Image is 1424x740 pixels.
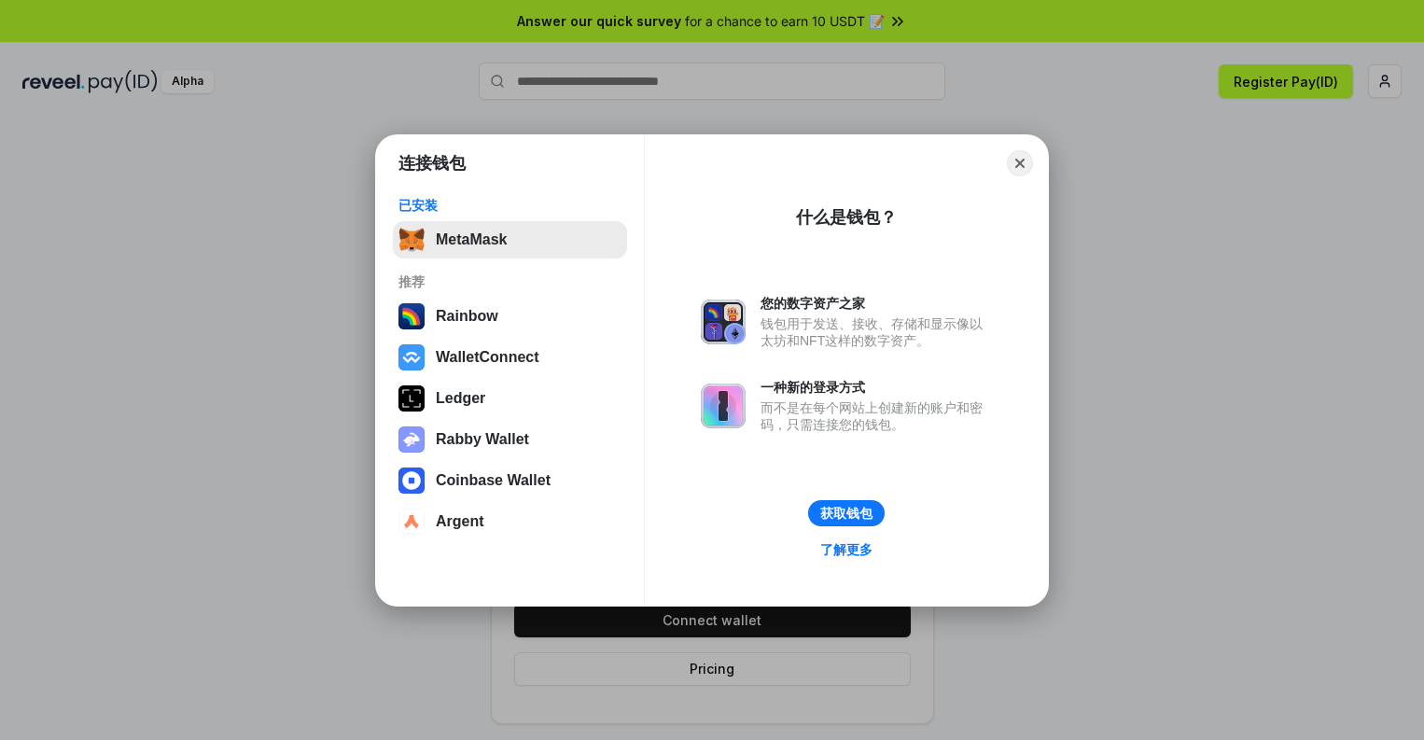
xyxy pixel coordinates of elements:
img: svg+xml,%3Csvg%20xmlns%3D%22http%3A%2F%2Fwww.w3.org%2F2000%2Fsvg%22%20width%3D%2228%22%20height%3... [398,385,425,412]
img: svg+xml,%3Csvg%20width%3D%22120%22%20height%3D%22120%22%20viewBox%3D%220%200%20120%20120%22%20fil... [398,303,425,329]
img: svg+xml,%3Csvg%20fill%3D%22none%22%20height%3D%2233%22%20viewBox%3D%220%200%2035%2033%22%20width%... [398,227,425,253]
div: 推荐 [398,273,621,290]
div: Ledger [436,390,485,407]
div: 钱包用于发送、接收、存储和显示像以太坊和NFT这样的数字资产。 [761,315,992,349]
div: 获取钱包 [820,505,873,522]
button: Rabby Wallet [393,421,627,458]
div: Rainbow [436,308,498,325]
a: 了解更多 [809,538,884,562]
div: 您的数字资产之家 [761,295,992,312]
div: 而不是在每个网站上创建新的账户和密码，只需连接您的钱包。 [761,399,992,433]
div: 一种新的登录方式 [761,379,992,396]
h1: 连接钱包 [398,152,466,175]
button: MetaMask [393,221,627,258]
img: svg+xml,%3Csvg%20xmlns%3D%22http%3A%2F%2Fwww.w3.org%2F2000%2Fsvg%22%20fill%3D%22none%22%20viewBox... [398,426,425,453]
div: 了解更多 [820,541,873,558]
button: Rainbow [393,298,627,335]
button: WalletConnect [393,339,627,376]
img: svg+xml,%3Csvg%20xmlns%3D%22http%3A%2F%2Fwww.w3.org%2F2000%2Fsvg%22%20fill%3D%22none%22%20viewBox... [701,384,746,428]
img: svg+xml,%3Csvg%20width%3D%2228%22%20height%3D%2228%22%20viewBox%3D%220%200%2028%2028%22%20fill%3D... [398,468,425,494]
div: 已安装 [398,197,621,214]
button: 获取钱包 [808,500,885,526]
div: Coinbase Wallet [436,472,551,489]
img: svg+xml,%3Csvg%20width%3D%2228%22%20height%3D%2228%22%20viewBox%3D%220%200%2028%2028%22%20fill%3D... [398,344,425,370]
div: MetaMask [436,231,507,248]
button: Close [1007,150,1033,176]
img: svg+xml,%3Csvg%20width%3D%2228%22%20height%3D%2228%22%20viewBox%3D%220%200%2028%2028%22%20fill%3D... [398,509,425,535]
div: 什么是钱包？ [796,206,897,229]
button: Coinbase Wallet [393,462,627,499]
div: Argent [436,513,484,530]
div: Rabby Wallet [436,431,529,448]
button: Ledger [393,380,627,417]
div: WalletConnect [436,349,539,366]
img: svg+xml,%3Csvg%20xmlns%3D%22http%3A%2F%2Fwww.w3.org%2F2000%2Fsvg%22%20fill%3D%22none%22%20viewBox... [701,300,746,344]
button: Argent [393,503,627,540]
